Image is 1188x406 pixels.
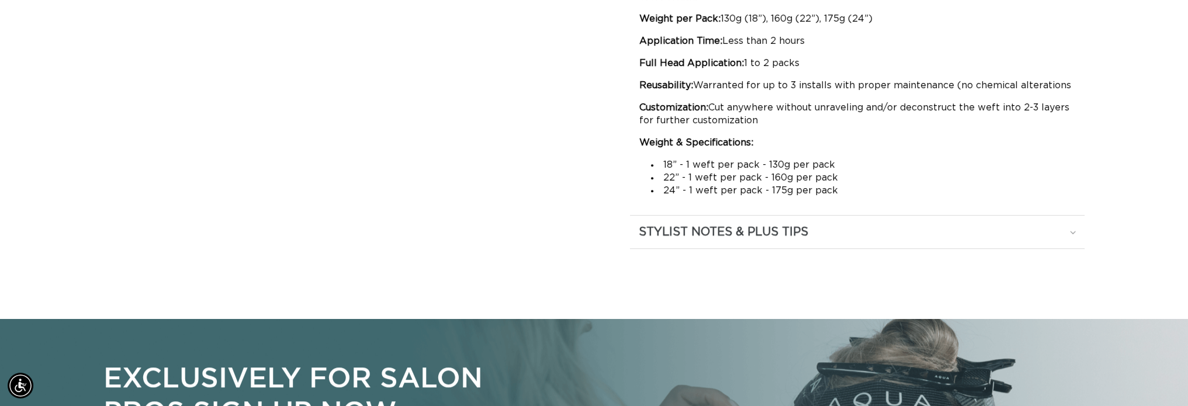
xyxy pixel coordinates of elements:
li: 22” - 1 weft per pack - 160g per pack [651,171,1075,184]
strong: Full Head Application: [639,58,744,68]
summary: STYLIST NOTES & PLUS TIPS [630,216,1085,248]
strong: Weight & Specifications: [639,138,753,147]
h2: STYLIST NOTES & PLUS TIPS [639,224,808,240]
iframe: Chat Widget [1130,350,1188,406]
li: 24” - 1 weft per pack - 175g per pack [651,184,1075,197]
div: Accessibility Menu [8,373,33,398]
p: 130g (18”), 160g (22”), 175g (24”) [639,12,1075,25]
strong: Weight per Pack: [639,14,721,23]
p: Less than 2 hours [639,34,1075,47]
p: Warranted for up to 3 installs with proper maintenance (no chemical alterations [639,79,1075,92]
strong: Customization: [639,103,708,112]
p: Cut anywhere without unraveling and/or deconstruct the weft into 2-3 layers for further customiza... [639,101,1075,127]
li: 18” - 1 weft per pack - 130g per pack [651,158,1075,171]
strong: Application Time: [639,36,722,46]
p: 1 to 2 packs [639,57,1075,70]
strong: Reusability: [639,81,693,90]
